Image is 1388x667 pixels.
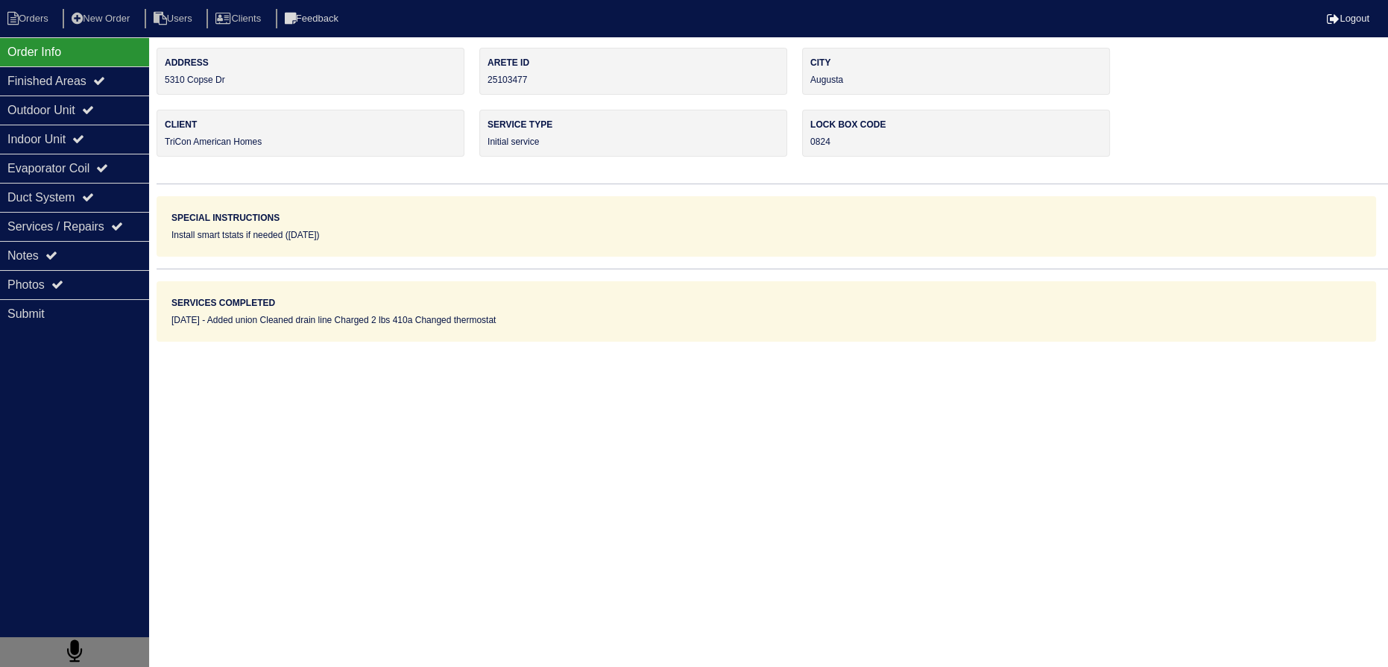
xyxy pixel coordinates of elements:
li: New Order [63,9,142,29]
div: [DATE] - Added union Cleaned drain line Charged 2 lbs 410a Changed thermostat [171,313,1361,327]
label: Lock box code [810,118,1102,131]
label: Arete ID [488,56,779,69]
div: Augusta [802,48,1110,95]
a: New Order [63,13,142,24]
li: Clients [206,9,273,29]
li: Users [145,9,204,29]
a: Clients [206,13,273,24]
a: Users [145,13,204,24]
div: Initial service [479,110,787,157]
label: Address [165,56,456,69]
div: 25103477 [479,48,787,95]
label: Client [165,118,456,131]
div: 5310 Copse Dr [157,48,464,95]
label: Special Instructions [171,211,280,225]
li: Feedback [276,9,350,29]
div: TriCon American Homes [157,110,464,157]
label: Services Completed [171,296,275,310]
label: City [810,56,1102,69]
div: Install smart tstats if needed ([DATE]) [171,228,1361,242]
div: 0824 [802,110,1110,157]
label: Service Type [488,118,779,131]
a: Logout [1327,13,1369,24]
